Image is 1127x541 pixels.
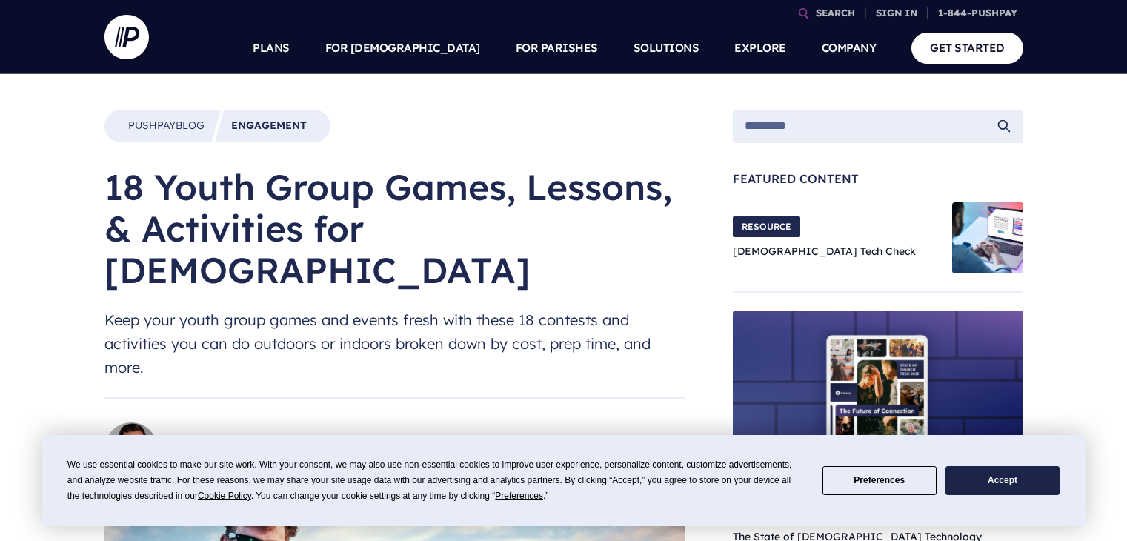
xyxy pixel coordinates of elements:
a: COMPANY [822,22,877,74]
img: Church Tech Check Blog Hero Image [952,202,1023,273]
button: Preferences [822,466,937,495]
a: [DEMOGRAPHIC_DATA] Tech Check [733,245,916,258]
a: FOR PARISHES [516,22,598,74]
span: Pushpay [128,119,176,132]
span: Keep your youth group games and events fresh with these 18 contests and activities you can do out... [104,308,685,379]
a: [PERSON_NAME] [176,431,326,452]
div: We use essential cookies to make our site work. With your consent, we may also use non-essential ... [67,457,805,504]
span: RESOURCE [733,216,800,237]
a: PushpayBlog [128,119,205,133]
img: Ryan Nelson [104,422,158,476]
a: FOR [DEMOGRAPHIC_DATA] [325,22,480,74]
span: Cookie Policy [198,491,251,501]
a: GET STARTED [911,33,1023,63]
a: PLANS [253,22,290,74]
button: Accept [945,466,1060,495]
a: Engagement [231,119,307,133]
div: Cookie Consent Prompt [42,435,1086,526]
h1: 18 Youth Group Games, Lessons, & Activities for [DEMOGRAPHIC_DATA] [104,166,685,291]
a: EXPLORE [734,22,786,74]
span: Featured Content [733,173,1023,185]
span: Preferences [495,491,543,501]
a: SOLUTIONS [634,22,699,74]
